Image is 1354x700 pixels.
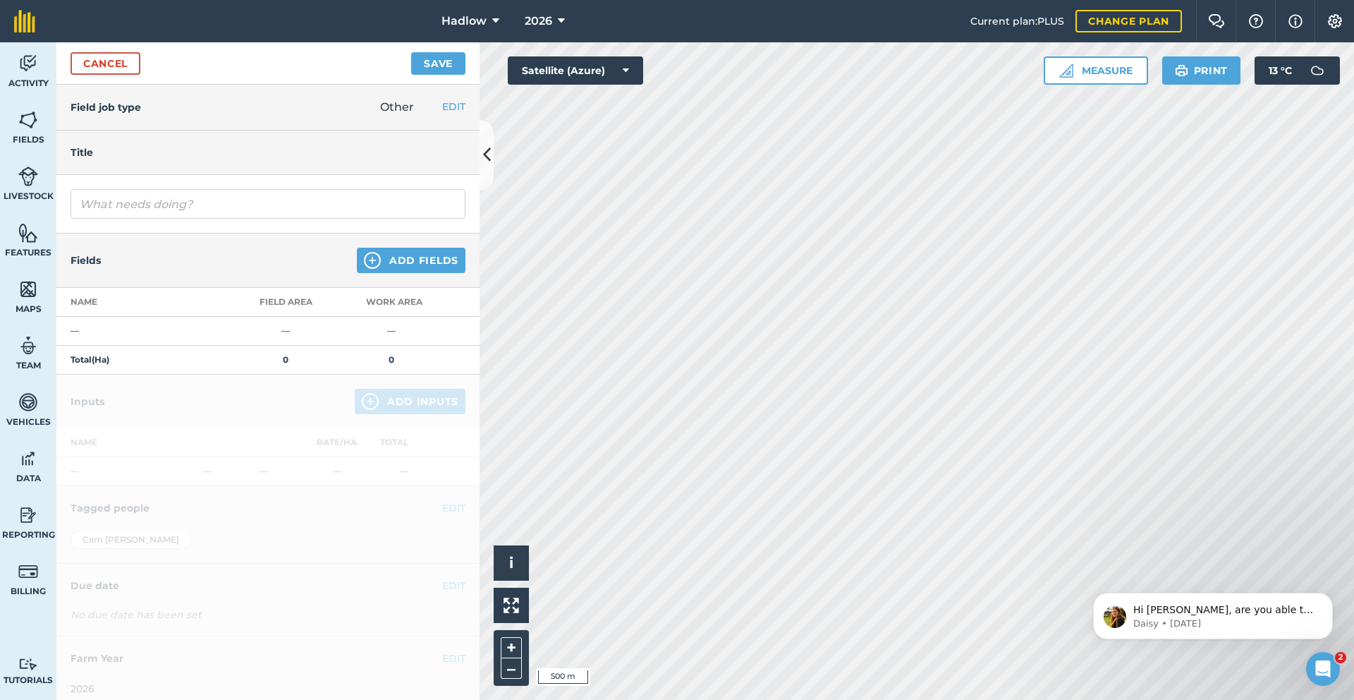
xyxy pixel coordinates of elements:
[71,52,140,75] a: Cancel
[364,252,381,269] img: svg+xml;base64,PHN2ZyB4bWxucz0iaHR0cDovL3d3dy53My5vcmcvMjAwMC9zdmciIHdpZHRoPSIxNCIgaGVpZ2h0PSIyNC...
[71,145,465,160] h4: Title
[380,100,414,114] span: Other
[1255,56,1340,85] button: 13 °C
[71,253,101,268] h4: Fields
[1303,56,1331,85] img: svg+xml;base64,PD94bWwgdmVyc2lvbj0iMS4wIiBlbmNvZGluZz0idXRmLTgiPz4KPCEtLSBHZW5lcmF0b3I6IEFkb2JlIE...
[233,317,338,346] td: —
[18,448,38,469] img: svg+xml;base64,PD94bWwgdmVyc2lvbj0iMS4wIiBlbmNvZGluZz0idXRmLTgiPz4KPCEtLSBHZW5lcmF0b3I6IEFkb2JlIE...
[71,99,141,115] h4: Field job type
[1075,10,1182,32] a: Change plan
[411,52,465,75] button: Save
[1288,13,1303,30] img: svg+xml;base64,PHN2ZyB4bWxucz0iaHR0cDovL3d3dy53My5vcmcvMjAwMC9zdmciIHdpZHRoPSIxNyIgaGVpZ2h0PSIxNy...
[1175,62,1188,79] img: svg+xml;base64,PHN2ZyB4bWxucz0iaHR0cDovL3d3dy53My5vcmcvMjAwMC9zdmciIHdpZHRoPSIxOSIgaGVpZ2h0PSIyNC...
[509,554,513,572] span: i
[56,317,233,346] td: —
[18,279,38,300] img: svg+xml;base64,PHN2ZyB4bWxucz0iaHR0cDovL3d3dy53My5vcmcvMjAwMC9zdmciIHdpZHRoPSI1NiIgaGVpZ2h0PSI2MC...
[1269,56,1292,85] span: 13 ° C
[357,248,465,273] button: Add Fields
[1059,64,1073,78] img: Ruler icon
[508,56,643,85] button: Satellite (Azure)
[1072,563,1354,662] iframe: Intercom notifications message
[494,545,529,581] button: i
[1044,56,1148,85] button: Measure
[1208,14,1225,28] img: Two speech bubbles overlapping with the left bubble in the forefront
[18,658,38,671] img: svg+xml;base64,PD94bWwgdmVyc2lvbj0iMS4wIiBlbmNvZGluZz0idXRmLTgiPz4KPCEtLSBHZW5lcmF0b3I6IEFkb2JlIE...
[525,13,552,30] span: 2026
[504,598,519,613] img: Four arrows, one pointing top left, one top right, one bottom right and the last bottom left
[1162,56,1241,85] button: Print
[18,335,38,356] img: svg+xml;base64,PD94bWwgdmVyc2lvbj0iMS4wIiBlbmNvZGluZz0idXRmLTgiPz4KPCEtLSBHZW5lcmF0b3I6IEFkb2JlIE...
[389,354,394,365] strong: 0
[233,288,338,317] th: Field Area
[71,354,109,365] strong: Total ( Ha )
[18,109,38,131] img: svg+xml;base64,PHN2ZyB4bWxucz0iaHR0cDovL3d3dy53My5vcmcvMjAwMC9zdmciIHdpZHRoPSI1NiIgaGVpZ2h0PSI2MC...
[338,288,444,317] th: Work area
[283,354,288,365] strong: 0
[18,166,38,187] img: svg+xml;base64,PD94bWwgdmVyc2lvbj0iMS4wIiBlbmNvZGluZz0idXRmLTgiPz4KPCEtLSBHZW5lcmF0b3I6IEFkb2JlIE...
[14,10,35,32] img: fieldmargin Logo
[71,189,465,219] input: What needs doing?
[18,505,38,526] img: svg+xml;base64,PD94bWwgdmVyc2lvbj0iMS4wIiBlbmNvZGluZz0idXRmLTgiPz4KPCEtLSBHZW5lcmF0b3I6IEFkb2JlIE...
[18,392,38,413] img: svg+xml;base64,PD94bWwgdmVyc2lvbj0iMS4wIiBlbmNvZGluZz0idXRmLTgiPz4KPCEtLSBHZW5lcmF0b3I6IEFkb2JlIE...
[442,99,465,114] button: EDIT
[18,561,38,582] img: svg+xml;base64,PD94bWwgdmVyc2lvbj0iMS4wIiBlbmNvZGluZz0idXRmLTgiPz4KPCEtLSBHZW5lcmF0b3I6IEFkb2JlIE...
[18,53,38,74] img: svg+xml;base64,PD94bWwgdmVyc2lvbj0iMS4wIiBlbmNvZGluZz0idXRmLTgiPz4KPCEtLSBHZW5lcmF0b3I6IEFkb2JlIE...
[970,13,1064,29] span: Current plan : PLUS
[501,658,522,679] button: –
[501,637,522,658] button: +
[441,13,487,30] span: Hadlow
[1326,14,1343,28] img: A cog icon
[56,288,233,317] th: Name
[1335,652,1346,663] span: 2
[1306,652,1340,686] iframe: Intercom live chat
[1248,14,1264,28] img: A question mark icon
[18,222,38,243] img: svg+xml;base64,PHN2ZyB4bWxucz0iaHR0cDovL3d3dy53My5vcmcvMjAwMC9zdmciIHdpZHRoPSI1NiIgaGVpZ2h0PSI2MC...
[338,317,444,346] td: —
